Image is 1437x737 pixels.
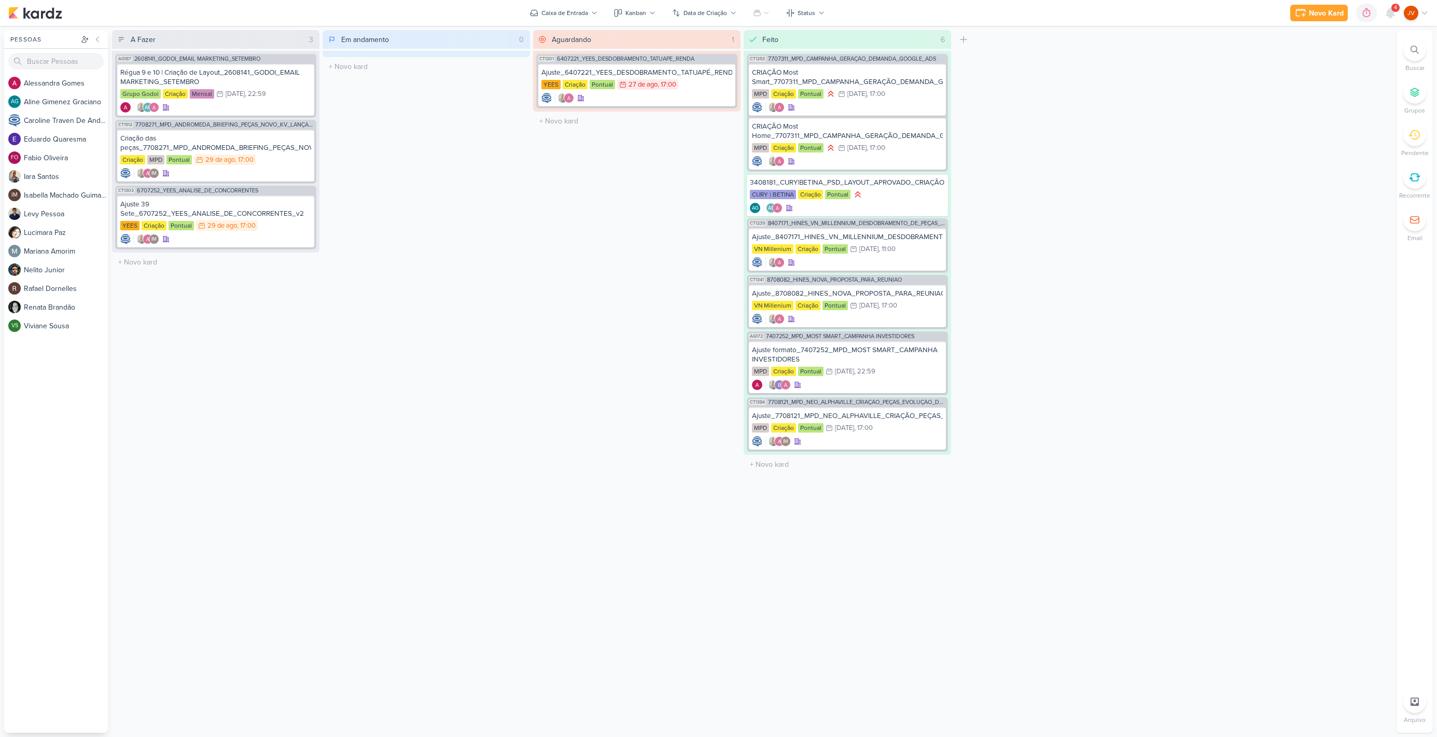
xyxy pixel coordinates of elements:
[752,68,943,87] div: CRIAÇÃO Most Smart_7707311_MPD_CAMPANHA_GERAÇÃO_DEMANDA_GOOGLE_ADS
[752,436,762,447] div: Criador(a): Caroline Traven De Andrade
[798,423,824,433] div: Pontual
[143,102,153,113] div: Aline Gimenez Graciano
[752,436,762,447] img: Caroline Traven De Andrade
[771,89,796,99] div: Criação
[728,34,738,45] div: 1
[8,35,79,44] div: Pessoas
[11,155,18,161] p: FO
[752,232,943,242] div: Ajuste_8407171_HINES_VN_MILLENNIUM_DESDOBRAMENTO_DE_PEÇAS_V3
[774,436,785,447] img: Alessandra Gomes
[169,221,194,230] div: Pontual
[24,227,108,238] div: L u c i m a r a P a z
[120,68,311,87] div: Régua 9 e 10 | Criação de Layout_2608141_GODOI_EMAIL MARKETING_SETEMBRO
[1401,148,1429,158] p: Pendente
[768,156,778,166] img: Iara Santos
[796,301,820,310] div: Criação
[8,207,21,220] img: Levy Pessoa
[8,263,21,276] img: Nelito Junior
[768,102,778,113] img: Iara Santos
[749,277,765,283] span: CT1341
[768,399,946,405] span: 7708121_MPD_NEO_ALPHAVILLE_CRIAÇÃO_PEÇAS_EVOLUÇÃO_DE_OBRA
[783,439,788,444] p: IM
[752,367,769,376] div: MPD
[798,143,824,152] div: Pontual
[590,80,615,89] div: Pontual
[752,102,762,113] img: Caroline Traven De Andrade
[768,380,778,390] img: Iara Santos
[541,80,561,89] div: YEES
[555,93,574,103] div: Colaboradores: Iara Santos, Alessandra Gomes
[135,122,314,128] span: 7708271_MPD_ANDROMEDA_BRIEFING_PEÇAS_NOVO_KV_LANÇAMENTO
[766,333,914,339] span: 7407252_MPD_MOST SMART_CAMPANHA INVESTIDORES
[226,91,245,98] div: [DATE]
[24,302,108,313] div: R e n a t a B r a n d ã o
[765,436,791,447] div: Colaboradores: Iara Santos, Alessandra Gomes, Isabella Machado Guimarães
[24,246,108,257] div: M a r i a n a A m o r i m
[752,143,769,152] div: MPD
[245,91,266,98] div: , 22:59
[826,143,836,153] div: Prioridade Alta
[767,277,902,283] span: 8708082_HINES_NOVA_PROPOSTA_PARA_REUNIAO
[1404,715,1426,725] p: Arquivo
[749,56,766,62] span: CT1253
[937,34,949,45] div: 6
[765,314,785,324] div: Colaboradores: Iara Santos, Alessandra Gomes
[752,301,793,310] div: VN Millenium
[854,425,873,432] div: , 17:00
[771,367,796,376] div: Criação
[8,189,21,201] div: Isabella Machado Guimarães
[557,93,568,103] img: Iara Santos
[305,34,317,45] div: 3
[538,56,555,62] span: CT1201
[163,89,188,99] div: Criação
[768,56,936,62] span: 7707311_MPD_CAMPANHA_GERAÇÃO_DEMANDA_GOOGLE_ADS
[768,257,778,268] img: Iara Santos
[564,93,574,103] img: Alessandra Gomes
[120,200,311,218] div: Ajuste 39 Sete_6707252_YEES_ANALISE_DE_CONCORRENTES_v2
[120,134,311,152] div: Criação das peças_7708271_MPD_ANDROMEDA_BRIEFING_PEÇAS_NOVO_KV_LANÇAMENTO
[117,122,133,128] span: CT1512
[752,423,769,433] div: MPD
[825,190,850,199] div: Pontual
[768,436,778,447] img: Iara Santos
[768,220,946,226] span: 8407171_HINES_VN_MILLENNIUM_DESDOBRAMENTO_DE_PEÇAS_V1
[749,399,766,405] span: CT1384
[774,156,785,166] img: Alessandra Gomes
[867,145,885,151] div: , 17:00
[752,314,762,324] div: Criador(a): Caroline Traven De Andrade
[24,96,108,107] div: A l i n e G i m e n e z G r a c i a n o
[796,244,820,254] div: Criação
[134,102,159,113] div: Colaboradores: Iara Santos, Aline Gimenez Graciano, Alessandra Gomes
[658,81,676,88] div: , 17:00
[325,59,528,74] input: + Novo kard
[765,257,785,268] div: Colaboradores: Iara Santos, Alessandra Gomes
[136,102,147,113] img: Iara Santos
[11,323,18,329] p: VS
[854,368,875,375] div: , 22:59
[771,423,796,433] div: Criação
[541,93,552,103] img: Caroline Traven De Andrade
[8,151,21,164] div: Fabio Oliveira
[114,255,317,270] input: + Novo kard
[752,244,793,254] div: VN Millenium
[750,190,796,199] div: CURY | BETINA
[774,257,785,268] img: Alessandra Gomes
[136,234,147,244] img: Iara Santos
[746,457,949,472] input: + Novo kard
[237,223,256,229] div: , 17:00
[120,168,131,178] div: Criador(a): Caroline Traven De Andrade
[752,380,762,390] div: Criador(a): Alessandra Gomes
[11,99,19,105] p: AG
[780,436,791,447] div: Isabella Machado Guimarães
[207,223,237,229] div: 29 de ago
[752,257,762,268] img: Caroline Traven De Andrade
[149,102,159,113] img: Alessandra Gomes
[750,178,945,187] div: 3408181_CURY|BETINA_PSD_LAYOUT_APROVADO_CRIAÇÃO
[117,188,135,193] span: CT1303
[11,192,18,198] p: IM
[768,206,775,211] p: AG
[766,203,776,213] div: Aline Gimenez Graciano
[8,282,21,295] img: Rafael Dornelles
[134,56,260,62] span: 2608141_GODOI_EMAIL MARKETING_SETEMBRO
[752,289,943,298] div: Ajuste_8708082_HINES_NOVA_PROPOSTA_PARA_REUNIAO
